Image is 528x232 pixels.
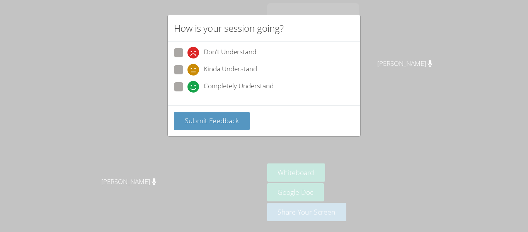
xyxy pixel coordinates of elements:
h2: How is your session going? [174,21,284,35]
span: Kinda Understand [204,64,257,76]
span: Don't Understand [204,47,256,58]
span: Submit Feedback [185,116,239,125]
button: Submit Feedback [174,112,250,130]
span: Completely Understand [204,81,274,93]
